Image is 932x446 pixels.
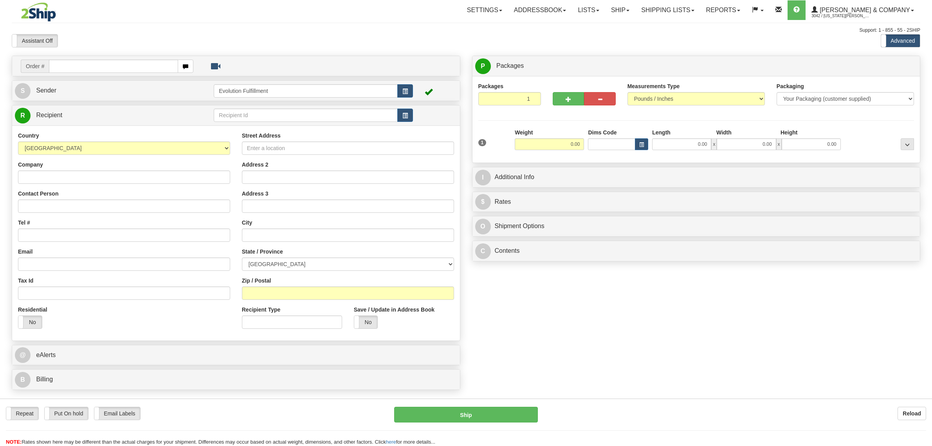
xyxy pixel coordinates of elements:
[496,62,524,69] span: Packages
[776,138,782,150] span: x
[818,7,910,13] span: [PERSON_NAME] & Company
[15,83,214,99] a: S Sender
[242,248,283,256] label: State / Province
[12,27,920,34] div: Support: 1 - 855 - 55 - 2SHIP
[242,132,281,140] label: Street Address
[21,60,49,73] span: Order #
[700,0,746,20] a: Reports
[94,407,140,420] label: Email Labels
[635,0,700,20] a: Shipping lists
[508,0,572,20] a: Addressbook
[242,219,252,227] label: City
[811,12,870,20] span: 3042 / [US_STATE][PERSON_NAME]
[242,161,269,169] label: Address 2
[386,439,396,445] a: here
[18,248,32,256] label: Email
[45,407,88,420] label: Put On hold
[6,407,38,420] label: Repeat
[475,58,491,74] span: P
[898,407,926,420] button: Reload
[475,194,918,210] a: $Rates
[478,82,504,90] label: Packages
[652,129,671,136] label: Length
[475,58,918,74] a: P Packages
[18,219,30,227] label: Tel #
[475,170,491,185] span: I
[475,243,918,259] a: CContents
[881,34,920,47] label: Advanced
[15,347,31,363] span: @
[18,132,39,140] label: Country
[711,138,717,150] span: x
[475,243,491,259] span: C
[242,190,269,198] label: Address 3
[36,87,56,94] span: Sender
[242,277,271,285] label: Zip / Postal
[6,439,22,445] span: NOTE:
[18,190,58,198] label: Contact Person
[15,372,31,388] span: B
[18,161,43,169] label: Company
[394,407,538,422] button: Ship
[242,306,281,314] label: Recipient Type
[627,82,680,90] label: Measurements Type
[515,129,533,136] label: Weight
[572,0,605,20] a: Lists
[15,107,192,123] a: R Recipient
[461,0,508,20] a: Settings
[15,347,457,363] a: @ eAlerts
[901,138,914,150] div: ...
[214,84,397,98] input: Sender Id
[475,218,918,234] a: OShipment Options
[475,219,491,234] span: O
[475,169,918,185] a: IAdditional Info
[777,82,804,90] label: Packaging
[18,277,33,285] label: Tax Id
[605,0,635,20] a: Ship
[588,129,617,136] label: Dims Code
[354,306,434,314] label: Save / Update in Address Book
[36,112,62,118] span: Recipient
[478,139,487,146] span: 1
[18,316,42,328] label: No
[806,0,920,20] a: [PERSON_NAME] & Company 3042 / [US_STATE][PERSON_NAME]
[18,306,47,314] label: Residential
[903,410,921,417] b: Reload
[36,376,53,383] span: Billing
[12,34,58,47] label: Assistant Off
[781,129,798,136] label: Height
[214,109,397,122] input: Recipient Id
[242,141,454,155] input: Enter a location
[475,194,491,210] span: $
[15,108,31,123] span: R
[12,2,65,22] img: logo3042.jpg
[36,352,56,358] span: eAlerts
[716,129,732,136] label: Width
[354,316,378,328] label: No
[15,372,457,388] a: B Billing
[15,83,31,99] span: S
